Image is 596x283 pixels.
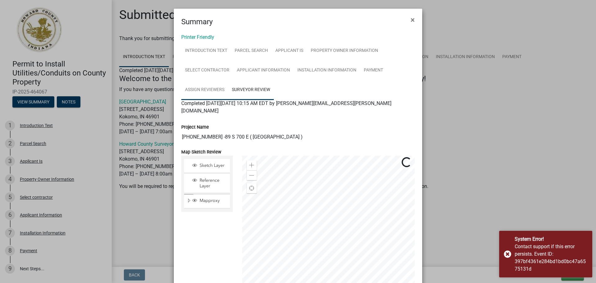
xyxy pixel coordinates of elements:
a: Select contractor [181,61,233,80]
label: Project Name [181,125,209,130]
a: Parcel Search [231,41,272,61]
div: Zoom out [247,170,257,180]
button: Close [406,11,420,29]
a: Applicant Information [233,61,294,80]
span: Sketch Layer [198,163,228,168]
span: Reference Layer [198,178,228,189]
span: Completed [DATE][DATE] 10:15 AM EDT by [PERSON_NAME][EMAIL_ADDRESS][PERSON_NAME][DOMAIN_NAME] [181,100,391,114]
span: × [411,16,415,24]
ul: Layer List [183,157,231,210]
label: Map Sketch Review [181,150,221,154]
span: Mapproxy [198,198,228,203]
li: Mapproxy [184,194,230,208]
a: Assign Reviewers [181,80,228,100]
div: Contact support if this error persists. Event ID: 397bf4361e284bd1bd0bc47a6575131d [515,243,588,273]
a: Payment [360,61,387,80]
div: Sketch Layer [191,163,228,169]
div: System Error! [515,235,588,243]
div: Reference Layer [191,178,228,189]
li: Sketch Layer [184,159,230,173]
span: Expand [187,198,191,204]
div: Zoom in [247,160,257,170]
a: Surveyor Review [228,80,274,100]
a: Applicant Is [272,41,307,61]
a: Introduction Text [181,41,231,61]
div: Mapproxy [191,198,228,204]
a: Installation Information [294,61,360,80]
a: Printer Friendly [181,34,214,40]
li: Reference Layer [184,174,230,193]
h4: Summary [181,16,213,27]
div: Find my location [247,183,257,193]
a: Property Owner Information [307,41,382,61]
